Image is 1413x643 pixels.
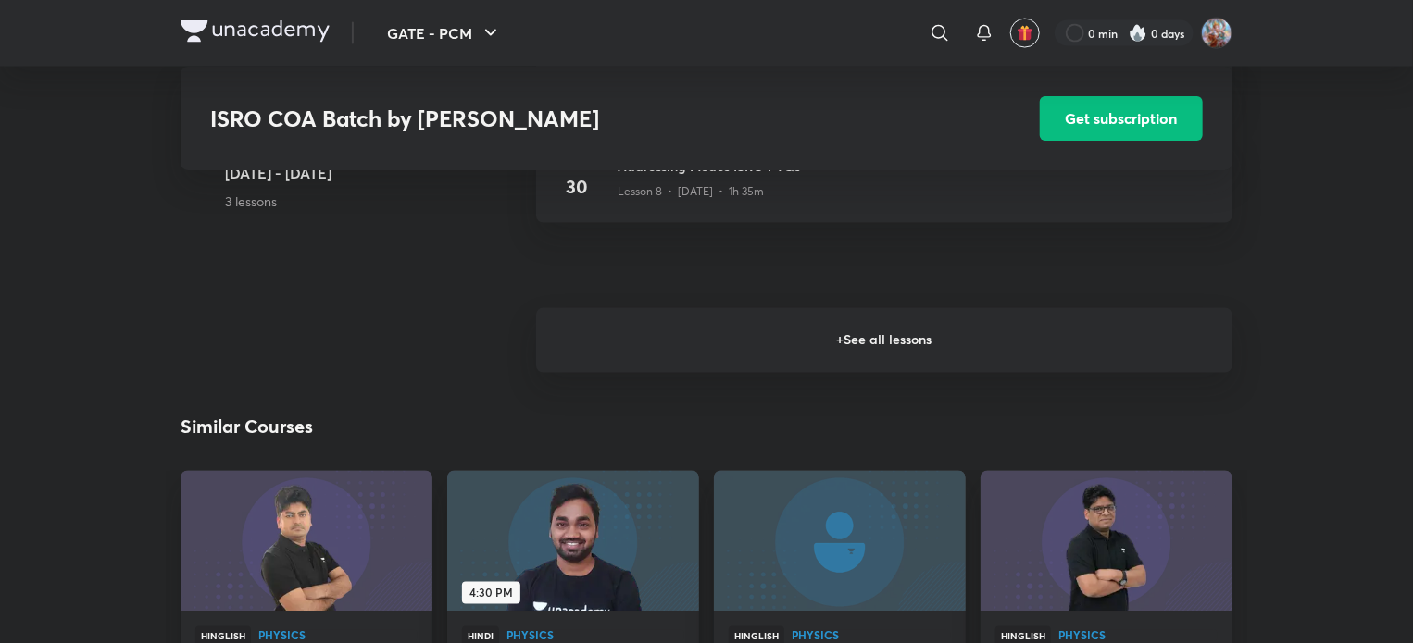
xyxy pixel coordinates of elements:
span: Physics [1058,630,1218,641]
h5: [DATE] - [DATE] [225,162,521,184]
a: Physics [1058,630,1218,643]
span: Physics [258,630,418,641]
h4: 30 [558,173,595,201]
h3: ISRO COA Batch by [PERSON_NAME] [210,105,935,132]
img: new-thumbnail [711,469,968,612]
img: streak [1129,24,1147,43]
img: new-thumbnail [178,469,434,612]
a: new-thumbnail [181,471,432,612]
h6: + See all lessons [536,308,1232,373]
p: 3 lessons [225,192,521,211]
a: Physics [258,630,418,643]
a: new-thumbnail4:30 PM [447,471,699,612]
a: new-thumbnail [981,471,1232,612]
span: Physics [506,630,684,641]
span: 4:30 PM [462,582,520,604]
h2: Similar Courses [181,414,313,441]
a: Physics [506,630,684,643]
img: new-thumbnail [444,469,701,612]
span: Physics [792,630,951,641]
img: Divya [1201,18,1232,49]
button: Get subscription [1040,96,1203,141]
button: GATE - PCM [376,15,513,52]
button: avatar [1010,19,1040,48]
a: Company Logo [181,20,330,47]
img: new-thumbnail [978,469,1234,612]
a: new-thumbnail [714,471,966,612]
img: Company Logo [181,20,330,43]
img: avatar [1017,25,1033,42]
a: Aug30Addressing Modes ISRO PYQsLesson 8 • [DATE] • 1h 35m [536,134,1232,245]
p: Lesson 8 • [DATE] • 1h 35m [618,183,764,200]
a: Physics [792,630,951,643]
